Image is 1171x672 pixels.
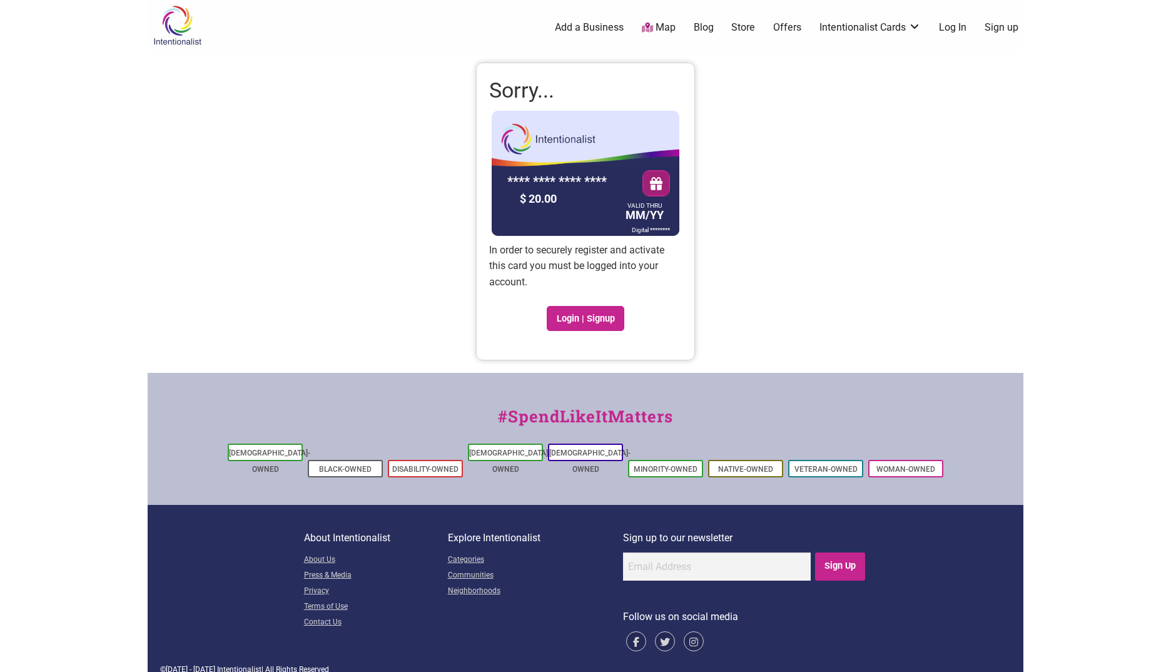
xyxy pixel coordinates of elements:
a: [DEMOGRAPHIC_DATA]-Owned [469,449,550,474]
a: Black-Owned [319,465,372,474]
a: Intentionalist Cards [819,21,921,34]
a: About Us [304,552,448,568]
a: Login | Signup [547,306,624,331]
a: Map [642,21,676,35]
a: Privacy [304,584,448,599]
a: [DEMOGRAPHIC_DATA]-Owned [229,449,310,474]
a: Minority-Owned [634,465,697,474]
a: Offers [773,21,801,34]
p: Sign up to our newsletter [623,530,868,546]
a: Categories [448,552,623,568]
h1: Sorry... [489,76,682,106]
p: In order to securely register and activate this card you must be logged into your account. [489,242,682,290]
div: MM/YY [622,203,667,225]
a: Log In [939,21,966,34]
div: VALID THRU [626,205,664,206]
a: Veteran-Owned [794,465,858,474]
a: Add a Business [555,21,624,34]
a: Sign up [985,21,1018,34]
p: Follow us on social media [623,609,868,625]
p: About Intentionalist [304,530,448,546]
a: Woman-Owned [876,465,935,474]
input: Sign Up [815,552,866,581]
a: Communities [448,568,623,584]
img: Intentionalist [148,5,207,46]
p: Explore Intentionalist [448,530,623,546]
a: Contact Us [304,615,448,631]
a: Blog [694,21,714,34]
a: Neighborhoods [448,584,623,599]
input: Email Address [623,552,811,581]
a: Native-Owned [718,465,773,474]
a: Press & Media [304,568,448,584]
a: Store [731,21,755,34]
a: Terms of Use [304,599,448,615]
div: #SpendLikeItMatters [148,404,1023,441]
div: $ 20.00 [517,189,623,208]
a: Disability-Owned [392,465,459,474]
a: [DEMOGRAPHIC_DATA]-Owned [549,449,631,474]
